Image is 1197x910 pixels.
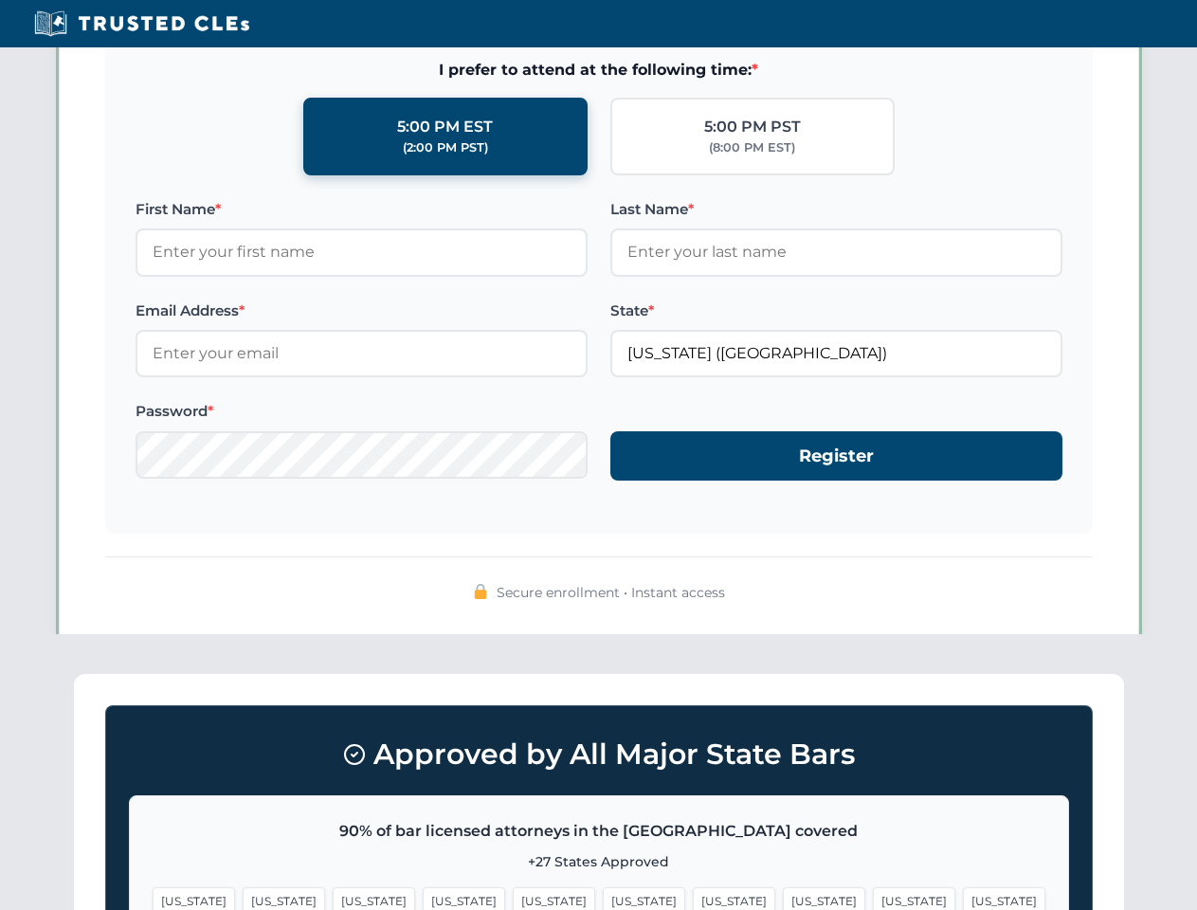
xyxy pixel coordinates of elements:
[403,138,488,157] div: (2:00 PM PST)
[136,228,588,276] input: Enter your first name
[136,400,588,423] label: Password
[129,729,1069,780] h3: Approved by All Major State Bars
[610,300,1062,322] label: State
[610,330,1062,377] input: Missouri (MO)
[153,819,1045,844] p: 90% of bar licensed attorneys in the [GEOGRAPHIC_DATA] covered
[136,58,1062,82] span: I prefer to attend at the following time:
[136,330,588,377] input: Enter your email
[397,115,493,139] div: 5:00 PM EST
[610,228,1062,276] input: Enter your last name
[136,198,588,221] label: First Name
[610,431,1062,482] button: Register
[497,582,725,603] span: Secure enrollment • Instant access
[28,9,255,38] img: Trusted CLEs
[136,300,588,322] label: Email Address
[709,138,795,157] div: (8:00 PM EST)
[704,115,801,139] div: 5:00 PM PST
[473,584,488,599] img: 🔒
[610,198,1062,221] label: Last Name
[153,851,1045,872] p: +27 States Approved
